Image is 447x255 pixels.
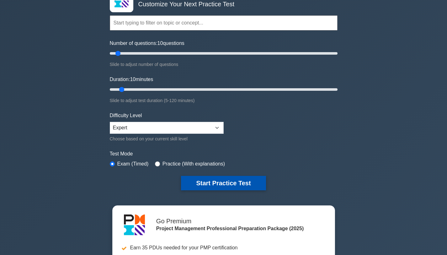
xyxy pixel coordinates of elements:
[110,135,224,143] div: Choose based on your current skill level
[110,61,338,68] div: Slide to adjust number of questions
[110,76,153,83] label: Duration: minutes
[130,77,136,82] span: 10
[110,15,338,30] input: Start typing to filter on topic or concept...
[117,160,149,168] label: Exam (Timed)
[181,176,266,190] button: Start Practice Test
[157,41,163,46] span: 10
[162,160,225,168] label: Practice (With explanations)
[110,40,184,47] label: Number of questions: questions
[110,112,142,119] label: Difficulty Level
[110,97,338,104] div: Slide to adjust test duration (5-120 minutes)
[110,150,338,158] label: Test Mode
